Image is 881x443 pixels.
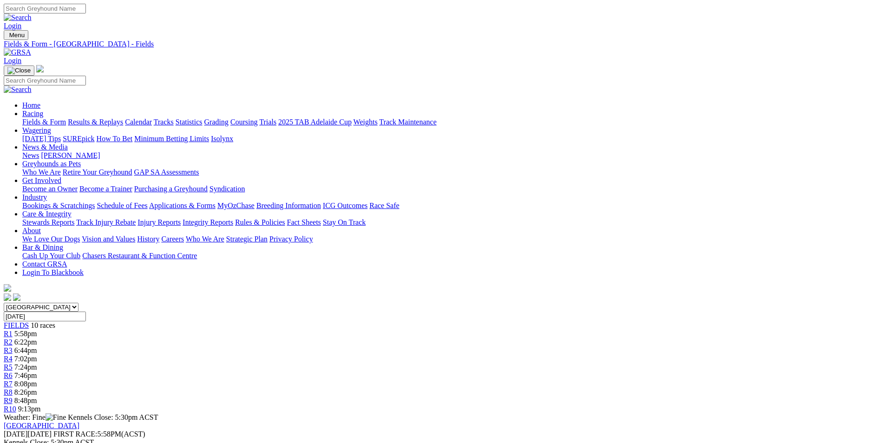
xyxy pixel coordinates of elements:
[4,48,31,57] img: GRSA
[22,151,877,160] div: News & Media
[4,330,13,338] a: R1
[22,135,61,143] a: [DATE] Tips
[22,210,72,218] a: Care & Integrity
[7,67,31,74] img: Close
[4,371,13,379] span: R6
[18,405,41,413] span: 9:13pm
[53,430,97,438] span: FIRST RACE:
[4,430,28,438] span: [DATE]
[22,202,877,210] div: Industry
[4,22,21,30] a: Login
[97,202,147,209] a: Schedule of Fees
[4,397,13,404] a: R9
[14,338,37,346] span: 6:22pm
[22,151,39,159] a: News
[9,32,25,39] span: Menu
[217,202,255,209] a: MyOzChase
[4,65,34,76] button: Toggle navigation
[256,202,321,209] a: Breeding Information
[22,160,81,168] a: Greyhounds as Pets
[76,218,136,226] a: Track Injury Rebate
[4,388,13,396] span: R8
[4,338,13,346] a: R2
[22,218,877,227] div: Care & Integrity
[22,176,61,184] a: Get Involved
[4,430,52,438] span: [DATE]
[36,65,44,72] img: logo-grsa-white.png
[353,118,378,126] a: Weights
[134,185,208,193] a: Purchasing a Greyhound
[125,118,152,126] a: Calendar
[209,185,245,193] a: Syndication
[22,243,63,251] a: Bar & Dining
[79,185,132,193] a: Become a Trainer
[14,330,37,338] span: 5:58pm
[235,218,285,226] a: Rules & Policies
[4,405,16,413] a: R10
[22,143,68,151] a: News & Media
[14,371,37,379] span: 7:46pm
[4,40,877,48] a: Fields & Form - [GEOGRAPHIC_DATA] - Fields
[22,193,47,201] a: Industry
[22,268,84,276] a: Login To Blackbook
[287,218,321,226] a: Fact Sheets
[14,388,37,396] span: 8:26pm
[4,363,13,371] a: R5
[14,380,37,388] span: 8:08pm
[4,57,21,65] a: Login
[4,312,86,321] input: Select date
[161,235,184,243] a: Careers
[134,135,209,143] a: Minimum Betting Limits
[4,321,29,329] a: FIELDS
[4,284,11,292] img: logo-grsa-white.png
[82,235,135,243] a: Vision and Values
[22,252,877,260] div: Bar & Dining
[230,118,258,126] a: Coursing
[278,118,352,126] a: 2025 TAB Adelaide Cup
[14,397,37,404] span: 8:48pm
[53,430,145,438] span: 5:58PM(ACST)
[204,118,228,126] a: Grading
[259,118,276,126] a: Trials
[4,346,13,354] span: R3
[4,13,32,22] img: Search
[22,227,41,235] a: About
[4,4,86,13] input: Search
[4,355,13,363] span: R4
[22,118,877,126] div: Racing
[68,118,123,126] a: Results & Replays
[183,218,233,226] a: Integrity Reports
[4,422,79,430] a: [GEOGRAPHIC_DATA]
[323,202,367,209] a: ICG Outcomes
[211,135,233,143] a: Isolynx
[22,218,74,226] a: Stewards Reports
[4,293,11,301] img: facebook.svg
[226,235,268,243] a: Strategic Plan
[22,101,40,109] a: Home
[186,235,224,243] a: Who We Are
[97,135,133,143] a: How To Bet
[4,85,32,94] img: Search
[137,235,159,243] a: History
[14,346,37,354] span: 6:44pm
[369,202,399,209] a: Race Safe
[63,168,132,176] a: Retire Your Greyhound
[14,355,37,363] span: 7:02pm
[379,118,437,126] a: Track Maintenance
[46,413,66,422] img: Fine
[13,293,20,301] img: twitter.svg
[154,118,174,126] a: Tracks
[22,118,66,126] a: Fields & Form
[22,260,67,268] a: Contact GRSA
[63,135,94,143] a: SUREpick
[323,218,365,226] a: Stay On Track
[14,363,37,371] span: 7:24pm
[82,252,197,260] a: Chasers Restaurant & Function Centre
[22,168,877,176] div: Greyhounds as Pets
[22,110,43,117] a: Racing
[137,218,181,226] a: Injury Reports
